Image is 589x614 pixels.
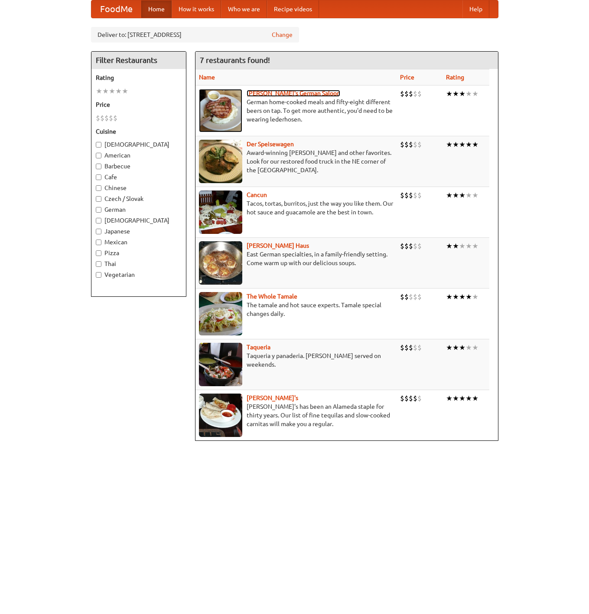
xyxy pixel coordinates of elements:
[446,394,452,403] li: ★
[96,185,101,191] input: Chinese
[465,394,472,403] li: ★
[96,240,101,245] input: Mexican
[446,89,452,99] li: ★
[404,394,409,403] li: $
[446,292,452,302] li: ★
[417,394,422,403] li: $
[446,241,452,251] li: ★
[409,140,413,149] li: $
[172,0,221,18] a: How it works
[199,140,242,183] img: speisewagen.jpg
[96,140,182,149] label: [DEMOGRAPHIC_DATA]
[400,74,414,81] a: Price
[96,162,182,171] label: Barbecue
[465,241,472,251] li: ★
[409,241,413,251] li: $
[472,394,478,403] li: ★
[465,89,472,99] li: ★
[267,0,319,18] a: Recipe videos
[247,90,340,97] a: [PERSON_NAME]'s German Saloon
[96,229,101,234] input: Japanese
[247,242,309,249] a: [PERSON_NAME] Haus
[247,191,267,198] b: Cancun
[459,241,465,251] li: ★
[413,241,417,251] li: $
[413,394,417,403] li: $
[413,140,417,149] li: $
[100,113,104,123] li: $
[96,73,182,82] h5: Rating
[404,89,409,99] li: $
[247,293,297,300] a: The Whole Tamale
[200,56,270,64] ng-pluralize: 7 restaurants found!
[96,100,182,109] h5: Price
[199,199,393,217] p: Tacos, tortas, burritos, just the way you like them. Our hot sauce and guacamole are the best in ...
[452,394,459,403] li: ★
[417,292,422,302] li: $
[459,394,465,403] li: ★
[400,343,404,352] li: $
[452,292,459,302] li: ★
[452,89,459,99] li: ★
[141,0,172,18] a: Home
[404,292,409,302] li: $
[472,343,478,352] li: ★
[247,344,270,351] b: Taqueria
[96,173,182,181] label: Cafe
[465,343,472,352] li: ★
[409,292,413,302] li: $
[113,113,117,123] li: $
[413,343,417,352] li: $
[472,292,478,302] li: ★
[199,148,393,174] p: Award-winning [PERSON_NAME] and other favorites. Look for our restored food truck in the NE corne...
[96,238,182,246] label: Mexican
[413,292,417,302] li: $
[452,140,459,149] li: ★
[96,261,101,267] input: Thai
[459,140,465,149] li: ★
[247,394,298,401] a: [PERSON_NAME]'s
[104,113,109,123] li: $
[91,27,299,43] div: Deliver to: [STREET_ADDRESS]
[96,216,182,225] label: [DEMOGRAPHIC_DATA]
[462,0,489,18] a: Help
[272,30,293,39] a: Change
[404,241,409,251] li: $
[199,250,393,267] p: East German specialties, in a family-friendly setting. Come warm up with our delicious soups.
[96,113,100,123] li: $
[446,343,452,352] li: ★
[400,190,404,200] li: $
[409,343,413,352] li: $
[199,343,242,386] img: taqueria.jpg
[400,140,404,149] li: $
[96,86,102,96] li: ★
[199,98,393,124] p: German home-cooked meals and fifty-eight different beers on tap. To get more authentic, you'd nee...
[459,292,465,302] li: ★
[404,343,409,352] li: $
[91,52,186,69] h4: Filter Restaurants
[446,140,452,149] li: ★
[417,190,422,200] li: $
[96,207,101,213] input: German
[472,89,478,99] li: ★
[413,89,417,99] li: $
[404,190,409,200] li: $
[459,89,465,99] li: ★
[115,86,122,96] li: ★
[472,241,478,251] li: ★
[409,190,413,200] li: $
[446,74,464,81] a: Rating
[102,86,109,96] li: ★
[404,140,409,149] li: $
[199,190,242,234] img: cancun.jpg
[109,113,113,123] li: $
[446,190,452,200] li: ★
[122,86,128,96] li: ★
[247,141,294,148] a: Der Speisewagen
[109,86,115,96] li: ★
[199,394,242,437] img: pedros.jpg
[96,227,182,236] label: Japanese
